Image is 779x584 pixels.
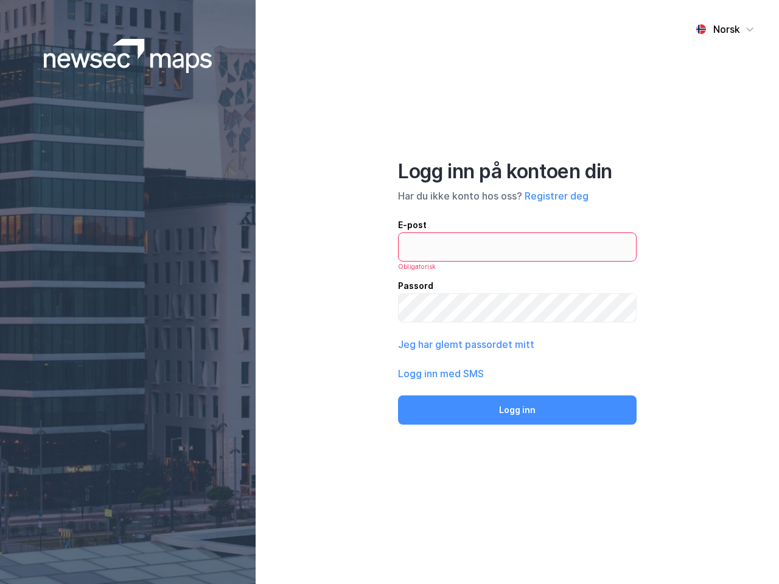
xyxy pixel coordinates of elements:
button: Registrer deg [525,189,589,203]
iframe: Chat Widget [718,526,779,584]
div: Passord [398,279,637,293]
img: logoWhite.bf58a803f64e89776f2b079ca2356427.svg [44,39,212,73]
div: Logg inn på kontoen din [398,159,637,184]
div: Har du ikke konto hos oss? [398,189,637,203]
div: E-post [398,218,637,232]
button: Logg inn [398,395,637,425]
button: Jeg har glemt passordet mitt [398,337,534,352]
button: Logg inn med SMS [398,366,484,381]
div: Norsk [713,22,740,36]
div: Obligatorisk [398,262,637,271]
